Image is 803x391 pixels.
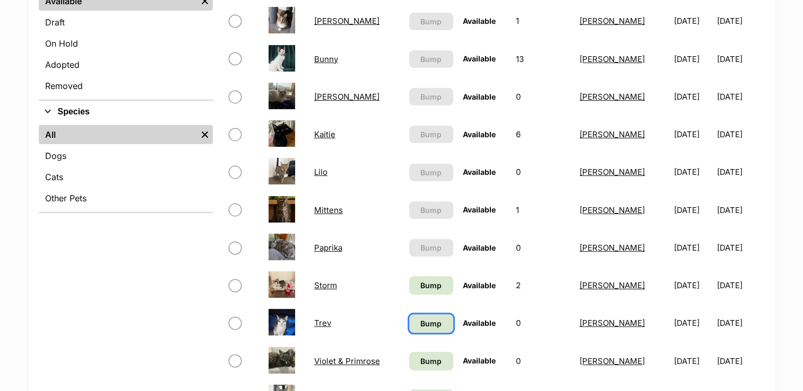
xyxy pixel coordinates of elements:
[409,201,453,219] button: Bump
[39,189,213,208] a: Other Pets
[670,116,716,153] td: [DATE]
[269,45,295,72] img: Bunny
[463,205,496,214] span: Available
[512,116,574,153] td: 6
[512,229,574,266] td: 0
[314,92,379,102] a: [PERSON_NAME]
[409,352,453,370] a: Bump
[670,3,716,39] td: [DATE]
[269,196,295,223] img: Mittens
[420,280,442,291] span: Bump
[670,267,716,304] td: [DATE]
[39,123,213,212] div: Species
[580,243,645,253] a: [PERSON_NAME]
[409,164,453,181] button: Bump
[512,3,574,39] td: 1
[512,78,574,115] td: 0
[670,154,716,190] td: [DATE]
[39,34,213,53] a: On Hold
[717,229,763,266] td: [DATE]
[512,192,574,228] td: 1
[580,16,645,26] a: [PERSON_NAME]
[717,116,763,153] td: [DATE]
[463,16,496,25] span: Available
[420,205,442,216] span: Bump
[420,91,442,102] span: Bump
[580,54,645,64] a: [PERSON_NAME]
[197,125,213,144] a: Remove filter
[420,54,442,65] span: Bump
[39,167,213,186] a: Cats
[580,205,645,215] a: [PERSON_NAME]
[512,267,574,304] td: 2
[314,167,327,177] a: Lilo
[314,318,331,328] a: Trev
[512,41,574,77] td: 13
[580,129,645,139] a: [PERSON_NAME]
[314,54,338,64] a: Bunny
[409,88,453,105] button: Bump
[670,192,716,228] td: [DATE]
[409,314,453,333] a: Bump
[314,16,379,26] a: [PERSON_NAME]
[314,205,343,215] a: Mittens
[463,54,496,63] span: Available
[409,276,453,295] a: Bump
[717,343,763,379] td: [DATE]
[39,55,213,74] a: Adopted
[269,158,295,184] img: Lilo
[670,343,716,379] td: [DATE]
[717,305,763,341] td: [DATE]
[512,343,574,379] td: 0
[409,126,453,143] button: Bump
[580,167,645,177] a: [PERSON_NAME]
[463,130,496,139] span: Available
[39,76,213,95] a: Removed
[420,129,442,140] span: Bump
[463,318,496,327] span: Available
[670,41,716,77] td: [DATE]
[463,243,496,252] span: Available
[717,154,763,190] td: [DATE]
[39,125,197,144] a: All
[39,13,213,32] a: Draft
[463,356,496,365] span: Available
[409,239,453,256] button: Bump
[463,281,496,290] span: Available
[717,3,763,39] td: [DATE]
[409,13,453,30] button: Bump
[409,50,453,68] button: Bump
[717,41,763,77] td: [DATE]
[314,243,342,253] a: Paprika
[314,129,335,139] a: Kaitie
[717,192,763,228] td: [DATE]
[39,146,213,165] a: Dogs
[314,280,337,290] a: Storm
[420,16,442,27] span: Bump
[717,267,763,304] td: [DATE]
[420,167,442,178] span: Bump
[580,356,645,366] a: [PERSON_NAME]
[420,242,442,253] span: Bump
[463,92,496,101] span: Available
[420,356,442,367] span: Bump
[269,120,295,147] img: Kaitie
[512,154,574,190] td: 0
[39,105,213,119] button: Species
[670,78,716,115] td: [DATE]
[512,305,574,341] td: 0
[670,229,716,266] td: [DATE]
[420,318,442,329] span: Bump
[269,7,295,33] img: Bonnie
[463,167,496,176] span: Available
[580,318,645,328] a: [PERSON_NAME]
[670,305,716,341] td: [DATE]
[314,356,380,366] a: Violet & Primrose
[580,280,645,290] a: [PERSON_NAME]
[580,92,645,102] a: [PERSON_NAME]
[717,78,763,115] td: [DATE]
